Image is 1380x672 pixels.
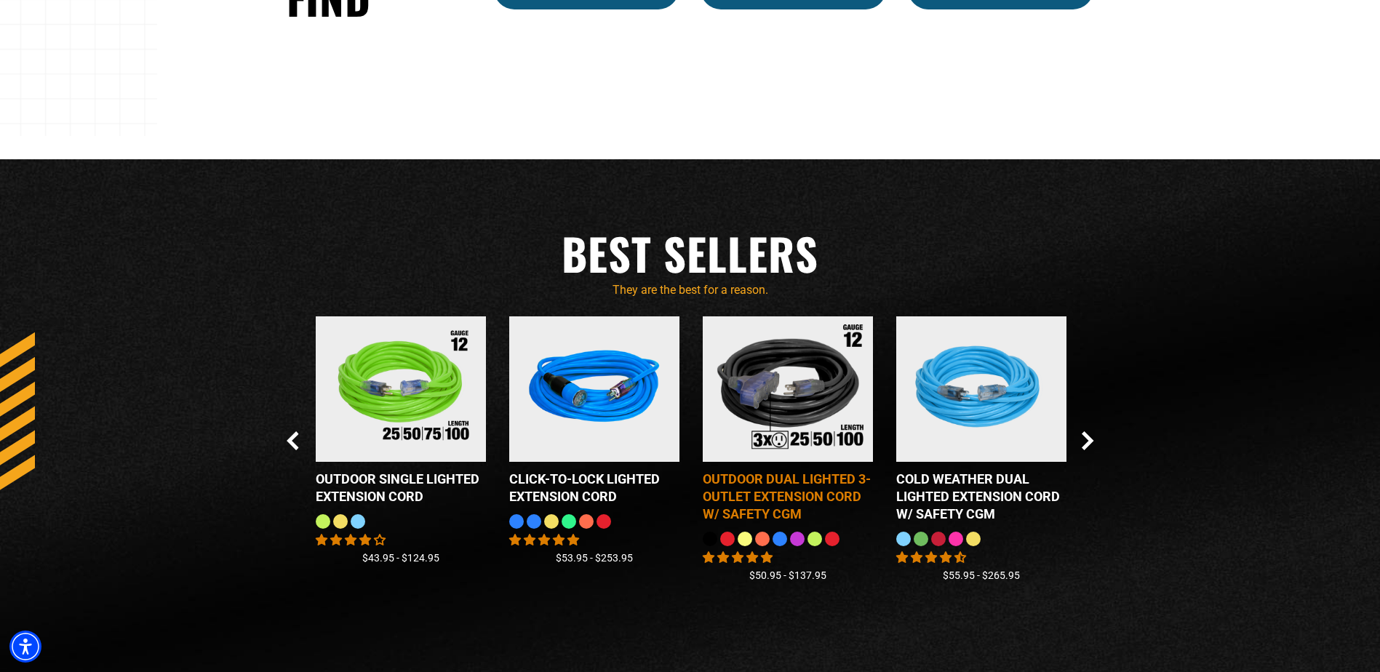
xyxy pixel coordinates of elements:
[703,316,873,532] a: Outdoor Dual Lighted 3-Outlet Extension Cord w/ Safety CGM Outdoor Dual Lighted 3-Outlet Extensio...
[697,307,879,471] img: Outdoor Dual Lighted 3-Outlet Extension Cord w/ Safety CGM
[509,533,579,547] span: 4.87 stars
[703,471,873,523] div: Outdoor Dual Lighted 3-Outlet Extension Cord w/ Safety CGM
[896,568,1066,583] div: $55.95 - $265.95
[896,551,966,564] span: 4.62 stars
[896,471,1066,523] div: Cold Weather Dual Lighted Extension Cord w/ Safety CGM
[509,316,679,514] a: blue Click-to-Lock Lighted Extension Cord
[896,316,1066,532] a: Light Blue Cold Weather Dual Lighted Extension Cord w/ Safety CGM
[319,315,482,463] img: Outdoor Single Lighted Extension Cord
[703,551,773,564] span: 4.80 stars
[703,568,873,583] div: $50.95 - $137.95
[9,631,41,663] div: Accessibility Menu
[287,225,1094,281] h2: Best Sellers
[316,316,486,514] a: Outdoor Single Lighted Extension Cord Outdoor Single Lighted Extension Cord
[509,471,679,505] div: Click-to-Lock Lighted Extension Cord
[287,431,299,450] button: Previous Slide
[287,281,1094,299] p: They are the best for a reason.
[509,551,679,566] div: $53.95 - $253.95
[316,471,486,505] div: Outdoor Single Lighted Extension Cord
[1082,431,1094,450] button: Next Slide
[316,551,486,566] div: $43.95 - $124.95
[512,315,676,463] img: blue
[899,315,1063,463] img: Light Blue
[316,533,386,547] span: 4.00 stars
